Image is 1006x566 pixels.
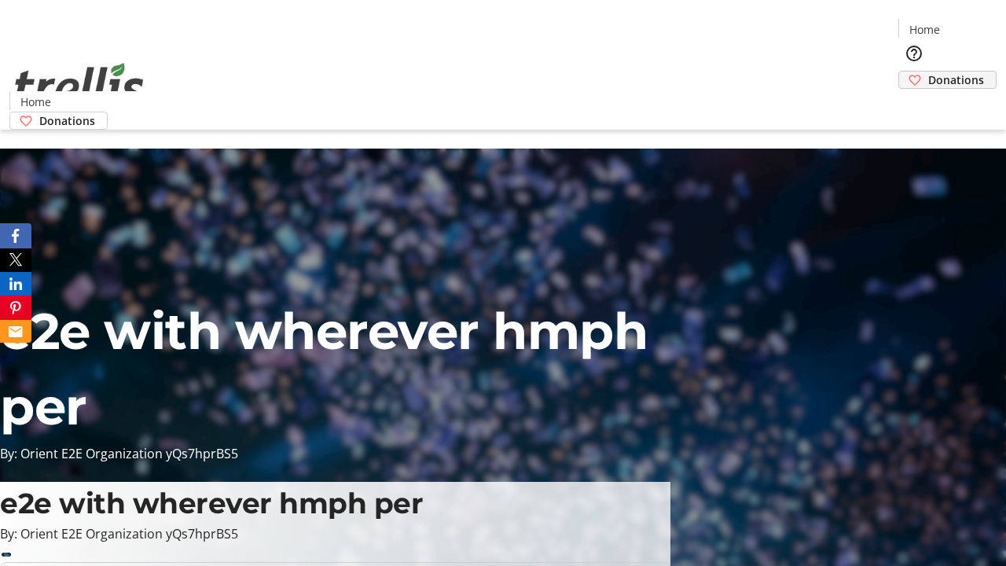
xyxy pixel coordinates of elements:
[898,71,997,89] a: Donations
[928,72,984,88] span: Donations
[20,94,51,110] span: Home
[898,38,930,69] button: Help
[39,112,95,129] span: Donations
[898,89,930,120] button: Cart
[909,21,940,38] span: Home
[9,46,149,124] img: Orient E2E Organization yQs7hprBS5's Logo
[10,94,61,110] a: Home
[899,21,949,38] a: Home
[9,112,108,130] a: Donations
